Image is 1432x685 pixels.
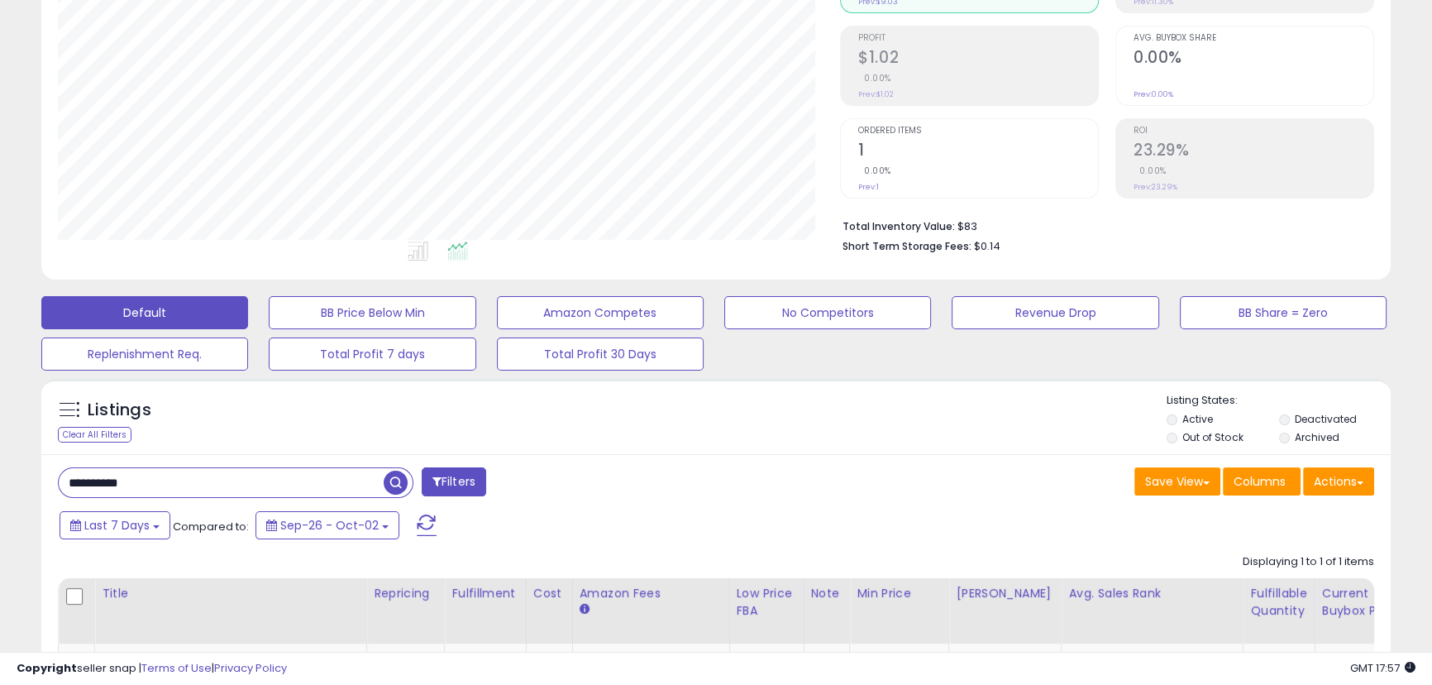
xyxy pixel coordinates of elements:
[1223,467,1301,496] button: Columns
[58,427,131,443] div: Clear All Filters
[857,585,942,602] div: Min Price
[1350,660,1415,676] span: 2025-10-10 17:57 GMT
[1303,467,1374,496] button: Actions
[1134,34,1373,43] span: Avg. Buybox Share
[1182,412,1213,426] label: Active
[497,338,704,371] button: Total Profit 30 Days
[858,48,1098,70] h2: $1.02
[17,660,77,676] strong: Copyright
[533,585,566,602] div: Cost
[842,219,955,233] b: Total Inventory Value:
[1134,141,1373,163] h2: 23.29%
[1234,473,1286,490] span: Columns
[858,34,1098,43] span: Profit
[1250,585,1307,620] div: Fulfillable Quantity
[41,338,248,371] button: Replenishment Req.
[1134,467,1220,496] button: Save View
[141,660,212,676] a: Terms of Use
[280,517,379,534] span: Sep-26 - Oct-02
[84,517,150,534] span: Last 7 Days
[1134,165,1167,177] small: 0.00%
[724,296,931,329] button: No Competitors
[952,296,1158,329] button: Revenue Drop
[858,127,1098,136] span: Ordered Items
[1068,585,1236,602] div: Avg. Sales Rank
[451,585,518,602] div: Fulfillment
[255,511,399,539] button: Sep-26 - Oct-02
[974,238,1000,254] span: $0.14
[269,296,475,329] button: BB Price Below Min
[41,296,248,329] button: Default
[17,661,287,677] div: seller snap | |
[1134,89,1173,99] small: Prev: 0.00%
[1182,430,1243,444] label: Out of Stock
[811,585,843,602] div: Note
[842,215,1362,235] li: $83
[737,585,797,620] div: Low Price FBA
[1295,412,1357,426] label: Deactivated
[269,338,475,371] button: Total Profit 7 days
[1322,585,1407,620] div: Current Buybox Price
[1180,296,1387,329] button: BB Share = Zero
[1295,430,1339,444] label: Archived
[1243,554,1374,570] div: Displaying 1 to 1 of 1 items
[1134,127,1373,136] span: ROI
[102,585,360,602] div: Title
[60,511,170,539] button: Last 7 Days
[1134,182,1177,192] small: Prev: 23.29%
[88,399,151,422] h5: Listings
[858,89,894,99] small: Prev: $1.02
[956,585,1054,602] div: [PERSON_NAME]
[580,585,723,602] div: Amazon Fees
[497,296,704,329] button: Amazon Competes
[374,585,437,602] div: Repricing
[173,519,249,534] span: Compared to:
[580,602,590,617] small: Amazon Fees.
[858,141,1098,163] h2: 1
[422,467,486,496] button: Filters
[842,239,971,253] b: Short Term Storage Fees:
[214,660,287,676] a: Privacy Policy
[858,165,891,177] small: 0.00%
[858,72,891,84] small: 0.00%
[858,182,879,192] small: Prev: 1
[1134,48,1373,70] h2: 0.00%
[1167,393,1391,409] p: Listing States:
